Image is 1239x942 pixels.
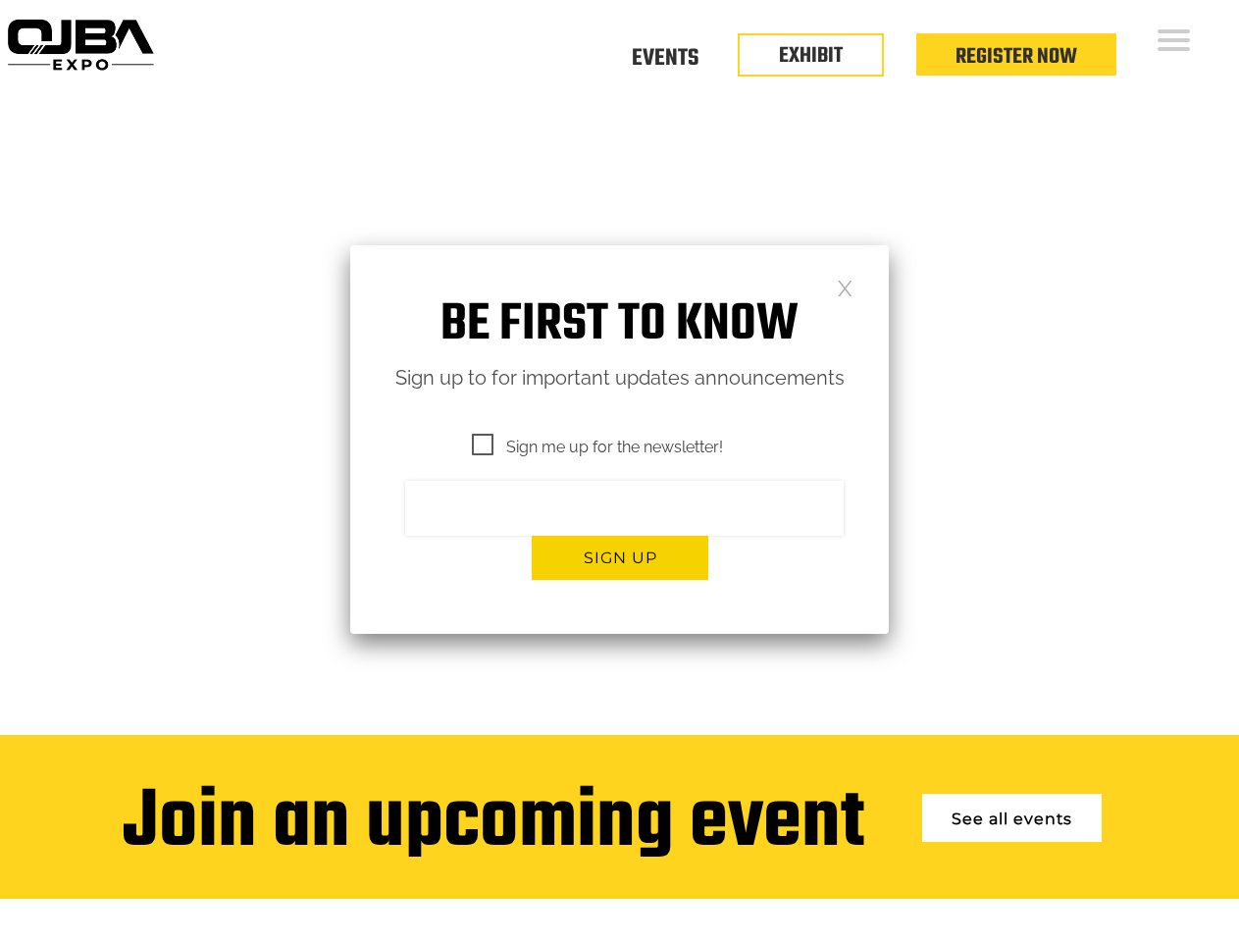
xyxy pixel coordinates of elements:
[350,361,889,395] p: Sign up to for important updates announcements
[532,536,708,580] button: Sign up
[350,294,889,356] h1: Be first to know
[922,794,1102,842] a: See all events
[472,435,723,459] span: Sign me up for the newsletter!
[837,279,853,295] a: Close
[955,40,1077,74] a: Register Now
[123,779,864,869] div: Join an upcoming event
[779,39,843,73] a: EXHIBIT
